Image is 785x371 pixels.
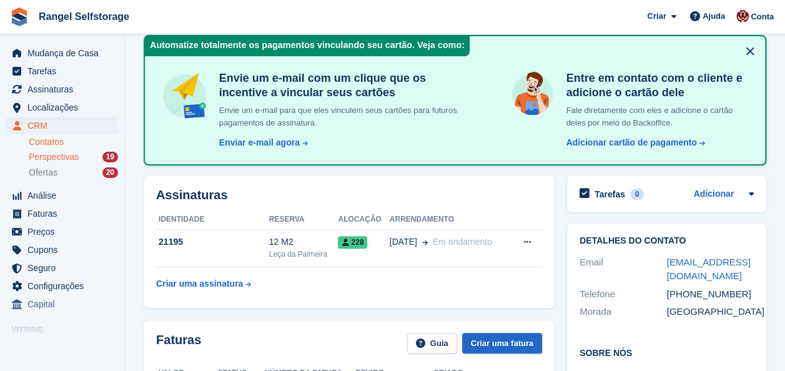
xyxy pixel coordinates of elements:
div: [GEOGRAPHIC_DATA] [667,305,754,319]
span: CRM [27,117,102,134]
th: Alocação [338,210,389,230]
a: menu [6,241,118,259]
a: menu [6,44,118,62]
a: Loja de pré-visualização [103,340,118,355]
span: Assinaturas [27,81,102,98]
a: Criar uma fatura [462,333,542,354]
span: Análise [27,187,102,204]
img: get-in-touch-e3e95b6451f4e49772a6039d3abdde126589d6f45a760754adfa51be33bf0f70.svg [509,71,556,118]
a: menu [6,223,118,240]
span: Configurações [27,277,102,295]
a: Guia [407,333,457,354]
h2: Faturas [156,333,201,354]
div: [PHONE_NUMBER] [667,287,754,302]
a: menu [6,187,118,204]
div: Email [580,255,667,284]
span: Tarefas [27,62,102,80]
span: Seguro [27,259,102,277]
a: Rangel Selfstorage [34,6,134,27]
h2: Sobre Nós [580,346,754,359]
h2: Assinaturas [156,188,542,202]
a: [EMAIL_ADDRESS][DOMAIN_NAME] [667,257,751,282]
a: Ofertas 20 [29,166,118,179]
h4: Envie um e-mail com um clique que os incentive a vincular seus cartões [214,71,459,99]
img: stora-icon-8386f47178a22dfd0bd8f6a31ec36ba5ce8667c1dd55bd0f319d3a0aa187defe.svg [10,7,29,26]
p: Fale diretamente com eles e adicione o cartão deles por meio do Backoffice. [561,104,750,129]
span: Portal de reservas [27,339,102,357]
a: menu [6,99,118,116]
a: menu [6,62,118,80]
div: 19 [102,152,118,162]
a: Perspectivas 19 [29,151,118,164]
div: Telefone [580,287,667,302]
a: menu [6,295,118,313]
img: send-email-b5881ef4c8f827a638e46e229e590028c7e36e3a6c99d2365469aff88783de13.svg [160,71,209,121]
a: Contatos [29,136,118,148]
span: Cupons [27,241,102,259]
div: Morada [580,305,667,319]
a: Adicionar cartão de pagamento [561,136,706,149]
div: Criar uma assinatura [156,277,243,290]
span: Criar [647,10,666,22]
th: Identidade [156,210,269,230]
div: Adicionar cartão de pagamento [566,136,696,149]
div: 12 M2 [269,235,338,249]
a: menu [6,259,118,277]
div: 20 [102,167,118,178]
div: Enviar e-mail agora [219,136,300,149]
th: Reserva [269,210,338,230]
a: menu [6,339,118,357]
a: menu [6,277,118,295]
img: Diana Moreira [736,10,749,22]
div: 0 [630,189,644,200]
span: Ofertas [29,167,57,179]
p: Envie um e-mail para que eles vinculem seus cartões para futuros pagamentos de assinatura. [214,104,459,129]
a: menu [6,81,118,98]
span: Preços [27,223,102,240]
span: Em andamento [433,237,492,247]
a: Adicionar [693,187,734,202]
h2: Tarefas [595,189,625,200]
span: Faturas [27,205,102,222]
a: menu [6,117,118,134]
th: Arrendamento [390,210,511,230]
span: Ajuda [703,10,725,22]
span: 228 [338,236,367,249]
a: Criar uma assinatura [156,272,251,295]
div: Leça da Palmeira [269,249,338,260]
div: Automatize totalmente os pagamentos vinculando seu cartão. Veja como: [145,36,470,56]
h4: Entre em contato com o cliente e adicione o cartão dele [561,71,750,99]
h2: Detalhes do contato [580,236,754,246]
span: Capital [27,295,102,313]
span: Conta [751,11,774,23]
span: Perspectivas [29,151,79,163]
span: Localizações [27,99,102,116]
span: [DATE] [390,235,417,249]
a: menu [6,205,118,222]
span: Mudança de Casa [27,44,102,62]
span: Vitrine [11,324,124,336]
div: 21195 [156,235,269,249]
